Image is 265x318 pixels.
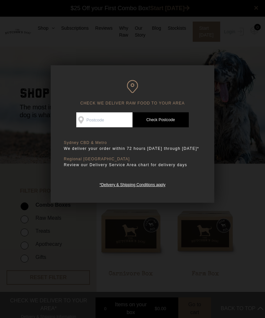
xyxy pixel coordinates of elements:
[64,80,201,106] h6: CHECK WE DELIVER RAW FOOD TO YOUR AREA
[132,112,189,127] a: Check Postcode
[64,157,201,162] p: Regional [GEOGRAPHIC_DATA]
[99,181,165,187] a: *Delivery & Shipping Conditions apply
[64,140,201,145] p: Sydney CBD & Metro
[76,112,132,127] input: Postcode
[64,162,201,168] p: Review our Delivery Service Area chart for delivery days
[64,145,201,152] p: We deliver your order within 72 hours [DATE] through [DATE]*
